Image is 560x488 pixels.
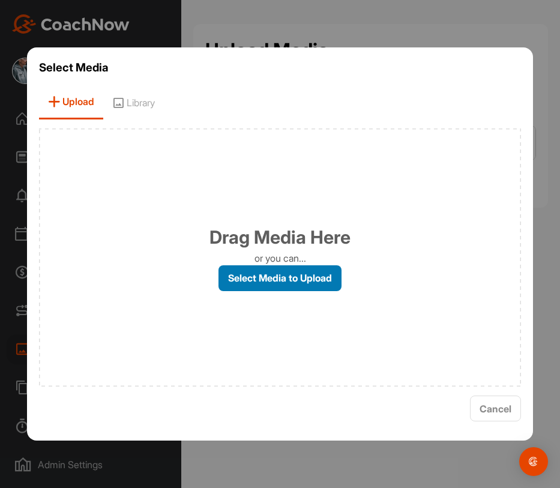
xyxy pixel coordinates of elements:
[470,396,521,421] button: Cancel
[480,403,511,415] span: Cancel
[209,224,351,251] h1: Drag Media Here
[254,251,306,265] p: or you can...
[39,85,103,119] span: Upload
[103,85,164,119] span: Library
[39,59,522,76] h3: Select Media
[218,265,342,291] label: Select Media to Upload
[519,447,548,476] div: Open Intercom Messenger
